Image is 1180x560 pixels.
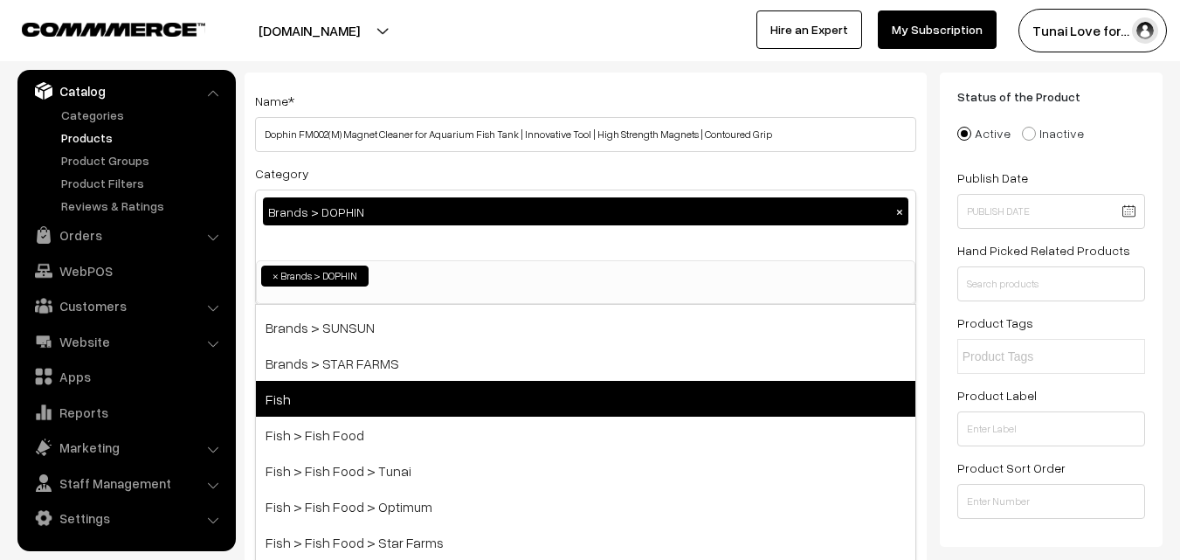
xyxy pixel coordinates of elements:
input: Enter Number [957,484,1145,519]
a: Categories [57,106,230,124]
button: [DOMAIN_NAME] [197,9,421,52]
a: Staff Management [22,467,230,499]
a: COMMMERCE [22,17,175,38]
a: Product Groups [57,151,230,169]
button: Tunai Love for… [1018,9,1167,52]
span: Fish [256,381,915,417]
a: Settings [22,502,230,534]
input: Search products [957,266,1145,301]
a: Reports [22,397,230,428]
span: Status of the Product [957,89,1101,104]
input: Name [255,117,916,152]
label: Product Label [957,386,1037,404]
input: Enter Label [957,411,1145,446]
label: Name [255,92,294,110]
label: Product Sort Order [957,459,1066,477]
button: × [892,204,907,219]
li: Brands > DOPHIN [261,266,369,287]
a: Hire an Expert [756,10,862,49]
span: Fish > Fish Food > Optimum [256,488,915,524]
a: Customers [22,290,230,321]
label: Hand Picked Related Products [957,241,1130,259]
span: × [273,268,279,284]
a: Product Filters [57,174,230,192]
label: Inactive [1022,124,1084,142]
span: Fish > Fish Food > Tunai [256,453,915,488]
a: Apps [22,361,230,392]
img: COMMMERCE [22,23,205,36]
label: Category [255,164,309,183]
span: Fish > Fish Food [256,417,915,453]
a: WebPOS [22,255,230,287]
div: Brands > DOPHIN [263,197,908,225]
span: Brands > SUNSUN [256,309,915,345]
label: Active [957,124,1011,142]
input: Product Tags [963,348,1115,366]
a: Products [57,128,230,147]
label: Product Tags [957,314,1033,332]
a: My Subscription [878,10,997,49]
img: user [1132,17,1158,44]
span: Fish > Fish Food > Star Farms [256,524,915,560]
label: Publish Date [957,169,1028,187]
a: Marketing [22,432,230,463]
a: Catalog [22,75,230,107]
a: Website [22,326,230,357]
a: Orders [22,219,230,251]
a: Reviews & Ratings [57,197,230,215]
input: Publish Date [957,194,1145,229]
span: Brands > STAR FARMS [256,345,915,381]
